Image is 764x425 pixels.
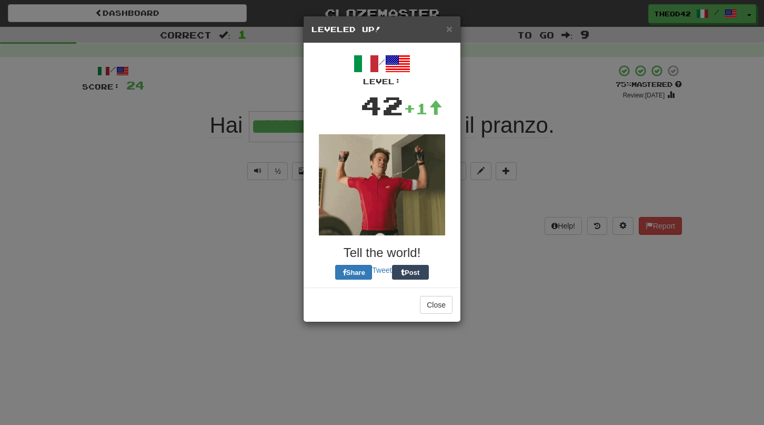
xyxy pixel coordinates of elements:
[335,265,372,280] button: Share
[319,134,445,235] img: brad-pitt-eabb8484b0e72233b60fc33baaf1d28f9aa3c16dec737e05e85ed672bd245bc1.gif
[360,87,404,124] div: 42
[446,23,453,35] span: ×
[311,24,453,35] h5: Leveled Up!
[311,51,453,87] div: /
[311,246,453,260] h3: Tell the world!
[420,296,453,314] button: Close
[311,76,453,87] div: Level:
[392,265,429,280] button: Post
[372,266,391,274] a: Tweet
[446,23,453,34] button: Close
[404,98,443,119] div: +1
